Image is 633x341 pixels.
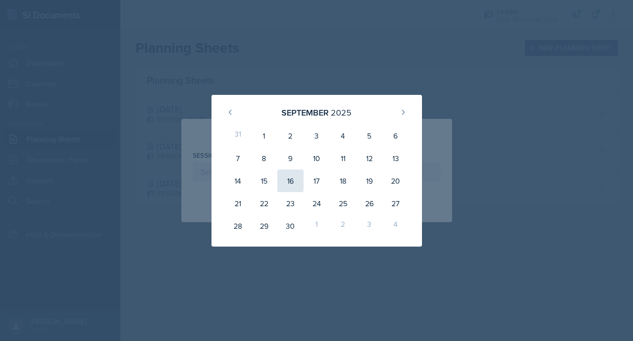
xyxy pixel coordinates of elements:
[251,192,277,215] div: 22
[304,147,330,170] div: 10
[277,215,304,237] div: 30
[225,170,251,192] div: 14
[383,170,409,192] div: 20
[304,124,330,147] div: 3
[251,170,277,192] div: 15
[356,215,383,237] div: 3
[225,215,251,237] div: 28
[277,124,304,147] div: 2
[304,192,330,215] div: 24
[225,124,251,147] div: 31
[330,147,356,170] div: 11
[383,147,409,170] div: 13
[383,124,409,147] div: 6
[277,170,304,192] div: 16
[356,147,383,170] div: 12
[251,124,277,147] div: 1
[304,170,330,192] div: 17
[225,147,251,170] div: 7
[330,215,356,237] div: 2
[251,147,277,170] div: 8
[356,170,383,192] div: 19
[330,192,356,215] div: 25
[356,192,383,215] div: 26
[383,192,409,215] div: 27
[277,192,304,215] div: 23
[383,215,409,237] div: 4
[277,147,304,170] div: 9
[356,124,383,147] div: 5
[251,215,277,237] div: 29
[281,106,328,119] div: September
[225,192,251,215] div: 21
[330,170,356,192] div: 18
[331,106,352,119] div: 2025
[330,124,356,147] div: 4
[304,215,330,237] div: 1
